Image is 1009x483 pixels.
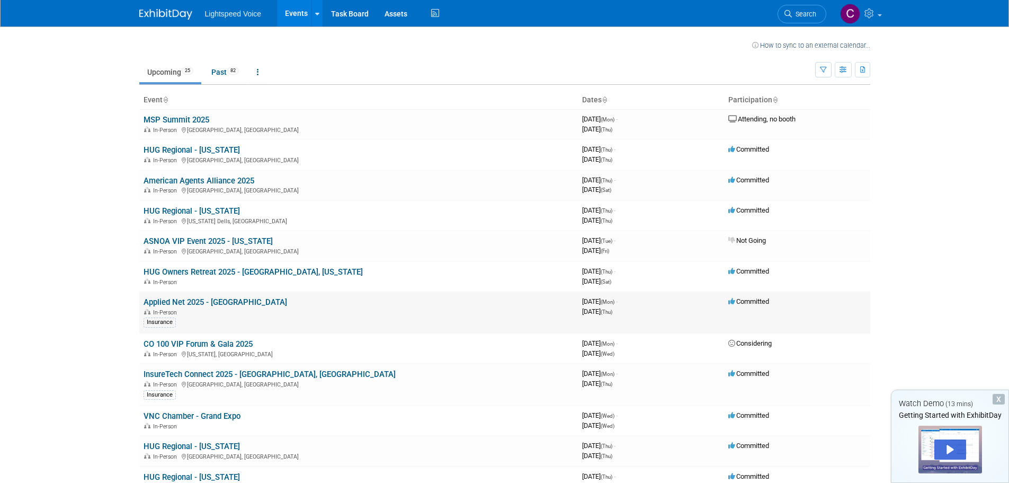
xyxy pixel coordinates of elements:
[153,218,180,225] span: In-Person
[602,95,607,104] a: Sort by Start Date
[144,339,253,349] a: CO 100 VIP Forum & Gala 2025
[601,269,612,275] span: (Thu)
[144,380,574,388] div: [GEOGRAPHIC_DATA], [GEOGRAPHIC_DATA]
[728,411,769,419] span: Committed
[144,248,150,253] img: In-Person Event
[144,115,209,125] a: MSP Summit 2025
[934,440,966,460] div: Play
[993,394,1005,405] div: Dismiss
[139,62,201,82] a: Upcoming25
[144,157,150,162] img: In-Person Event
[144,145,240,155] a: HUG Regional - [US_STATE]
[724,91,870,109] th: Participation
[614,236,615,244] span: -
[153,309,180,316] span: In-Person
[153,423,180,430] span: In-Person
[891,410,1008,420] div: Getting Started with ExhibitDay
[144,297,287,307] a: Applied Net 2025 - [GEOGRAPHIC_DATA]
[601,218,612,224] span: (Thu)
[582,442,615,450] span: [DATE]
[153,157,180,164] span: In-Person
[728,297,769,305] span: Committed
[144,236,273,246] a: ASNOA VIP Event 2025 - [US_STATE]
[614,267,615,275] span: -
[728,370,769,377] span: Committed
[778,5,826,23] a: Search
[792,10,816,18] span: Search
[614,472,615,480] span: -
[616,297,618,305] span: -
[728,145,769,153] span: Committed
[601,371,614,377] span: (Mon)
[144,267,363,277] a: HUG Owners Retreat 2025 - [GEOGRAPHIC_DATA], [US_STATE]
[153,127,180,134] span: In-Person
[752,41,870,49] a: How to sync to an external calendar...
[601,453,612,459] span: (Thu)
[144,309,150,314] img: In-Person Event
[601,299,614,305] span: (Mon)
[582,452,612,460] span: [DATE]
[601,238,612,244] span: (Tue)
[582,339,618,347] span: [DATE]
[601,157,612,163] span: (Thu)
[601,147,612,153] span: (Thu)
[144,127,150,132] img: In-Person Event
[582,370,618,377] span: [DATE]
[582,472,615,480] span: [DATE]
[891,398,1008,409] div: Watch Demo
[144,411,240,421] a: VNC Chamber - Grand Expo
[601,341,614,347] span: (Mon)
[144,155,574,164] div: [GEOGRAPHIC_DATA], [GEOGRAPHIC_DATA]
[601,248,609,254] span: (Fri)
[582,297,618,305] span: [DATE]
[144,247,574,255] div: [GEOGRAPHIC_DATA], [GEOGRAPHIC_DATA]
[582,125,612,133] span: [DATE]
[601,279,611,285] span: (Sat)
[582,277,611,285] span: [DATE]
[144,186,574,194] div: [GEOGRAPHIC_DATA], [GEOGRAPHIC_DATA]
[163,95,168,104] a: Sort by Event Name
[601,208,612,214] span: (Thu)
[144,423,150,428] img: In-Person Event
[601,127,612,133] span: (Thu)
[582,380,612,388] span: [DATE]
[153,453,180,460] span: In-Person
[614,442,615,450] span: -
[582,145,615,153] span: [DATE]
[582,267,615,275] span: [DATE]
[139,9,192,20] img: ExhibitDay
[582,176,615,184] span: [DATE]
[616,370,618,377] span: -
[144,381,150,387] img: In-Person Event
[601,351,614,357] span: (Wed)
[616,339,618,347] span: -
[144,187,150,192] img: In-Person Event
[840,4,860,24] img: Christopher Taylor
[582,216,612,224] span: [DATE]
[772,95,778,104] a: Sort by Participation Type
[144,390,176,400] div: Insurance
[728,115,796,123] span: Attending, no booth
[616,411,618,419] span: -
[728,267,769,275] span: Committed
[601,117,614,122] span: (Mon)
[203,62,247,82] a: Past82
[144,318,176,327] div: Insurance
[144,351,150,356] img: In-Person Event
[144,472,240,482] a: HUG Regional - [US_STATE]
[601,187,611,193] span: (Sat)
[227,67,239,75] span: 82
[728,472,769,480] span: Committed
[601,309,612,315] span: (Thu)
[728,176,769,184] span: Committed
[614,176,615,184] span: -
[728,236,766,244] span: Not Going
[139,91,578,109] th: Event
[144,453,150,459] img: In-Person Event
[614,145,615,153] span: -
[144,370,396,379] a: InsureTech Connect 2025 - [GEOGRAPHIC_DATA], [GEOGRAPHIC_DATA]
[144,442,240,451] a: HUG Regional - [US_STATE]
[582,411,618,419] span: [DATE]
[205,10,262,18] span: Lightspeed Voice
[945,400,973,408] span: (13 mins)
